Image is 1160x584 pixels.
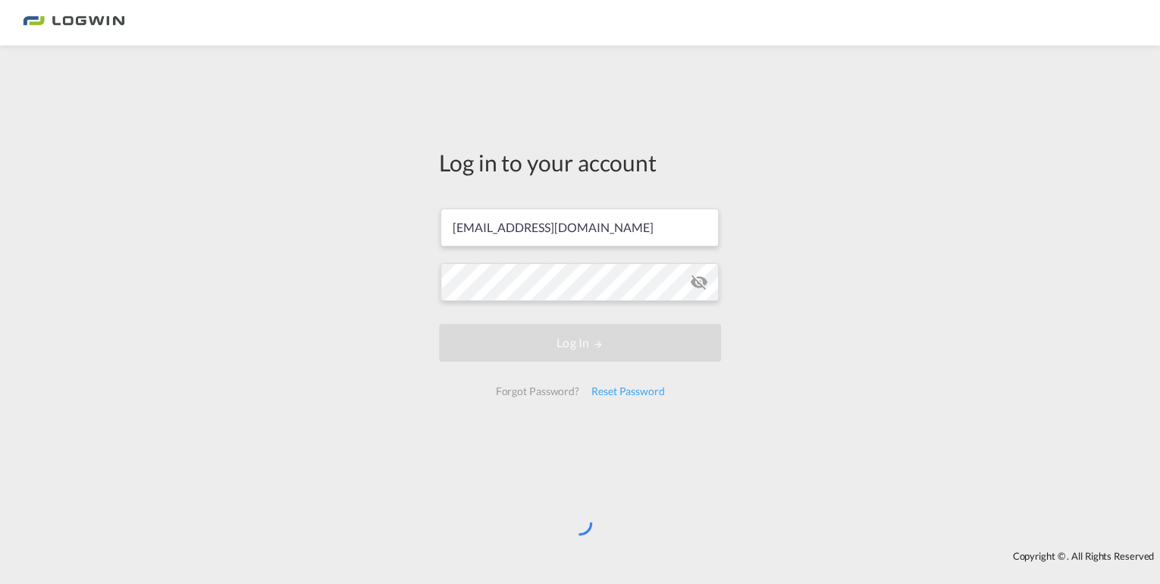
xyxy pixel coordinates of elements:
div: Forgot Password? [489,378,585,405]
button: LOGIN [439,324,721,362]
div: Reset Password [585,378,671,405]
img: bc73a0e0d8c111efacd525e4c8ad7d32.png [23,6,125,40]
input: Enter email/phone number [440,209,719,246]
div: Log in to your account [439,146,721,178]
md-icon: icon-eye-off [690,273,708,291]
